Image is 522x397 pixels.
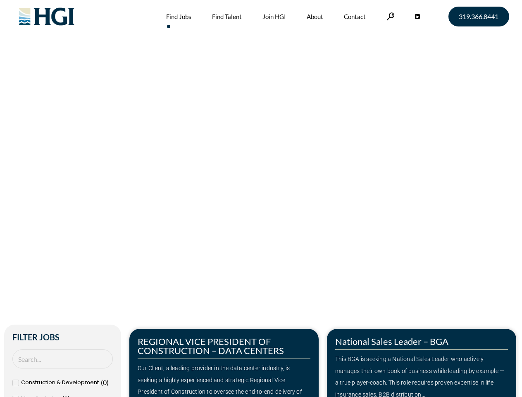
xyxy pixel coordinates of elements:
a: REGIONAL VICE PRESIDENT OF CONSTRUCTION – DATA CENTERS [138,336,284,356]
span: Make Your [30,127,149,157]
span: ( [101,378,103,386]
a: Search [386,12,395,20]
a: Home [30,167,47,175]
span: ) [107,378,109,386]
span: Next Move [154,128,276,155]
span: Jobs [50,167,63,175]
span: » [30,167,63,175]
input: Search Job [12,349,113,369]
span: 319.366.8441 [459,13,498,20]
a: 319.366.8441 [448,7,509,26]
h2: Filter Jobs [12,333,113,341]
span: 0 [103,378,107,386]
a: National Sales Leader – BGA [335,336,448,347]
span: Construction & Development [21,377,99,389]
